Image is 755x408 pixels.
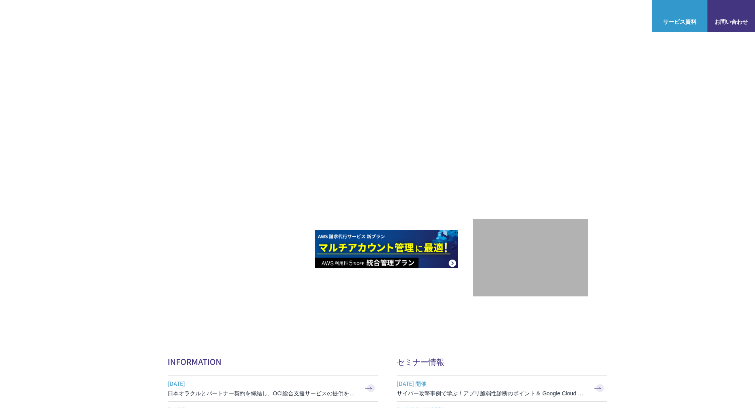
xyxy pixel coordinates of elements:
span: サービス資料 [652,17,707,26]
span: [DATE] [168,378,358,389]
h2: セミナー情報 [397,356,607,367]
p: サービス [413,12,443,20]
p: AWSの導入からコスト削減、 構成・運用の最適化からデータ活用まで 規模や業種業態を問わない マネージドサービスで [168,87,473,122]
img: AWS総合支援サービス C-Chorus サービス資料 [673,6,686,15]
h2: INFORMATION [168,356,378,367]
p: 業種別ソリューション [459,12,522,20]
span: [DATE] 開催 [397,378,587,389]
p: ナレッジ [576,12,606,20]
a: ログイン [622,12,644,20]
h3: 日本オラクルとパートナー契約を締結し、OCI総合支援サービスの提供を開始 [168,389,358,397]
img: 契約件数 [489,231,572,288]
img: AWS請求代行サービス 統合管理プラン [315,230,458,268]
a: [DATE] 開催 サイバー攻撃事例で学ぶ！アプリ脆弱性診断のポイント＆ Google Cloud セキュリティ対策 [397,376,607,401]
img: AWSとの戦略的協業契約 締結 [168,230,310,268]
a: [DATE] 日本オラクルとパートナー契約を締結し、OCI総合支援サービスの提供を開始 [168,376,378,401]
em: AWS [521,152,539,164]
p: 最上位プレミアティア サービスパートナー [485,152,575,183]
span: お問い合わせ [707,17,755,26]
h3: サイバー攻撃事例で学ぶ！アプリ脆弱性診断のポイント＆ Google Cloud セキュリティ対策 [397,389,587,397]
img: AWSプレミアティアサービスパートナー [495,72,566,143]
span: NHN テコラス AWS総合支援サービス [91,8,149,24]
a: 導入事例 [538,12,560,20]
a: AWS総合支援サービス C-Chorus NHN テコラスAWS総合支援サービス [12,6,149,25]
img: お問い合わせ [725,6,738,15]
h1: AWS ジャーニーの 成功を実現 [168,130,473,206]
p: 強み [378,12,397,20]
